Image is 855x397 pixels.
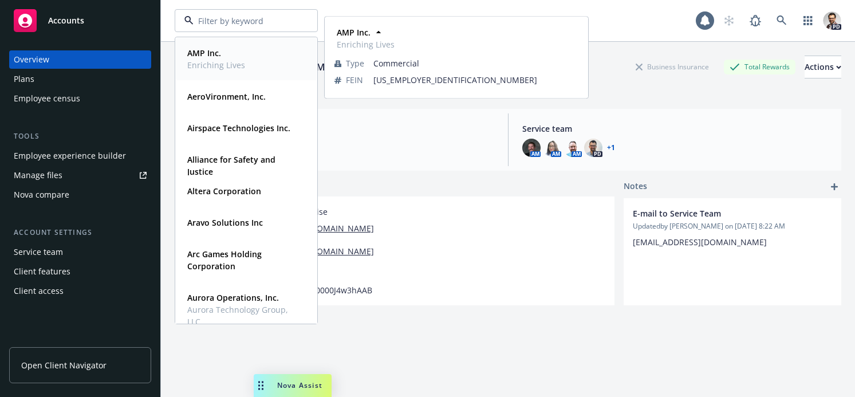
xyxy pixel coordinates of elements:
a: Service team [9,243,151,261]
strong: Aravo Solutions Inc [187,217,263,228]
img: photo [564,139,582,157]
strong: Alliance for Safety and Justice [187,154,275,177]
span: Enriching Lives [187,59,245,71]
span: FEIN [346,74,363,86]
a: Overview [9,50,151,69]
span: Service team [522,123,833,135]
span: E-mail to Service Team [633,207,802,219]
div: Overview [14,50,49,69]
span: [EMAIL_ADDRESS][DOMAIN_NAME] [633,237,767,247]
div: Nova compare [14,186,69,204]
img: photo [522,139,541,157]
span: 001d000000J4w3hAAB [287,284,372,296]
button: Actions [805,56,841,78]
a: Employee census [9,89,151,108]
a: [URL][DOMAIN_NAME] [287,245,374,257]
div: Client access [14,282,64,300]
span: Enriching Lives [337,38,395,50]
div: Employee experience builder [14,147,126,165]
span: Type [346,57,364,69]
a: Search [770,9,793,32]
span: [US_EMPLOYER_IDENTIFICATION_NUMBER] [373,74,578,86]
div: Total Rewards [724,60,795,74]
strong: Arc Games Holding Corporation [187,249,262,272]
strong: Altera Corporation [187,186,261,196]
span: Open Client Navigator [21,359,107,371]
a: Start snowing [718,9,740,32]
span: Nova Assist [277,380,322,390]
a: Switch app [797,9,819,32]
strong: AMP Inc. [187,48,221,58]
div: Drag to move [254,374,268,397]
img: photo [543,139,561,157]
strong: AMP Inc. [337,27,371,38]
a: Employee experience builder [9,147,151,165]
strong: Aurora Operations, Inc. [187,292,279,303]
a: Accounts [9,5,151,37]
div: Client features [14,262,70,281]
strong: AeroVironment, Inc. [187,91,266,102]
span: Account type [184,123,494,135]
div: Employee census [14,89,80,108]
span: Commercial [373,57,578,69]
a: Manage files [9,166,151,184]
a: Plans [9,70,151,88]
span: Updated by [PERSON_NAME] on [DATE] 8:22 AM [633,221,832,231]
a: [URL][DOMAIN_NAME] [287,222,374,234]
div: Plans [14,70,34,88]
img: photo [823,11,841,30]
span: Notes [624,180,647,194]
span: EB [184,145,494,157]
a: Report a Bug [744,9,767,32]
span: Accounts [48,16,84,25]
div: Business Insurance [630,60,715,74]
div: Tools [9,131,151,142]
a: Client access [9,282,151,300]
button: Nova Assist [254,374,332,397]
a: +1 [607,144,615,151]
div: Manage files [14,166,62,184]
div: E-mail to Service TeamUpdatedby [PERSON_NAME] on [DATE] 8:22 AM[EMAIL_ADDRESS][DOMAIN_NAME] [624,198,841,257]
div: Account settings [9,227,151,238]
img: photo [584,139,602,157]
a: Client features [9,262,151,281]
div: Service team [14,243,63,261]
a: Nova compare [9,186,151,204]
strong: Airspace Technologies Inc. [187,123,290,133]
span: Aurora Technology Group, LLC [187,304,303,328]
a: add [828,180,841,194]
input: Filter by keyword [194,15,294,27]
